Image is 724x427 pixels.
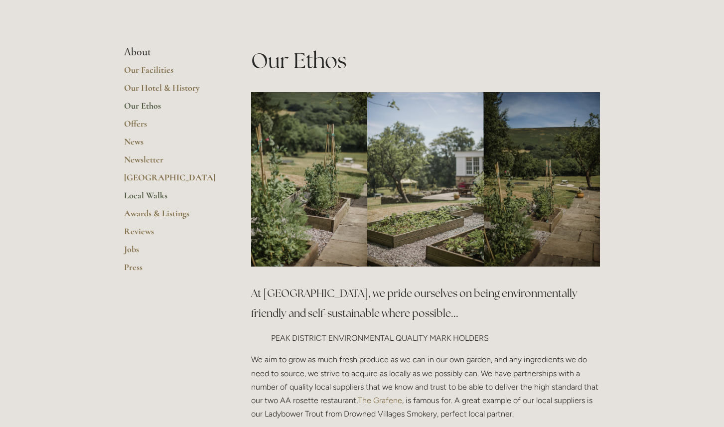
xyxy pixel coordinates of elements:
[484,92,600,267] img: Photo of vegetable garden bed, Losehill Hotel
[251,284,600,323] h3: At [GEOGRAPHIC_DATA], we pride ourselves on being environmentally friendly and self-sustainable w...
[124,154,219,172] a: Newsletter
[251,92,368,267] img: photos of the garden beds, Losehill Hotel
[367,92,484,267] img: vegetable garden bed, Losehill Hotel
[251,46,600,75] h1: Our Ethos
[124,226,219,244] a: Reviews
[124,208,219,226] a: Awards & Listings
[124,46,219,59] li: About
[124,172,219,190] a: [GEOGRAPHIC_DATA]
[124,262,219,280] a: Press
[124,64,219,82] a: Our Facilities
[124,136,219,154] a: News
[124,100,219,118] a: Our Ethos
[124,190,219,208] a: Local Walks
[124,82,219,100] a: Our Hotel & History
[358,396,402,405] a: The Grafene
[271,331,600,345] p: PEAK DISTRICT ENVIRONMENTAL QUALITY MARK HOLDERS
[124,118,219,136] a: Offers
[124,244,219,262] a: Jobs
[251,353,600,421] p: We aim to grow as much fresh produce as we can in our own garden, and any ingredients we do need ...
